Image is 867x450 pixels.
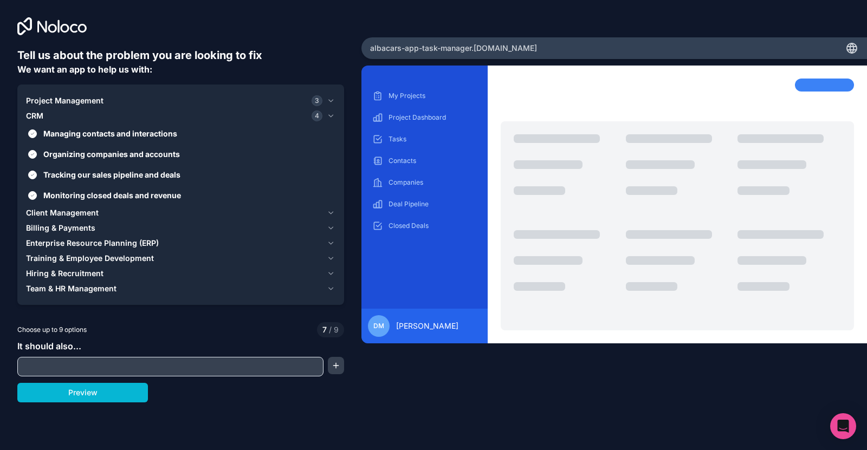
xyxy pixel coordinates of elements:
button: Project Management3 [26,93,335,108]
span: Project Management [26,95,103,106]
button: Training & Employee Development [26,251,335,266]
div: Open Intercom Messenger [830,413,856,439]
span: albacars-app-task-manager .[DOMAIN_NAME] [370,43,537,54]
p: Contacts [389,156,477,165]
span: 9 [327,324,339,335]
button: Managing contacts and interactions [28,129,37,138]
button: Preview [17,383,148,402]
span: 4 [312,110,322,121]
span: / [329,325,332,334]
span: CRM [26,110,43,121]
button: Billing & Payments [26,220,335,236]
span: Training & Employee Development [26,253,154,264]
span: 3 [312,95,322,106]
p: My Projects [389,92,477,100]
span: Hiring & Recruitment [26,268,103,279]
span: Team & HR Management [26,283,117,294]
span: Client Management [26,207,99,218]
span: Billing & Payments [26,223,95,233]
button: Organizing companies and accounts [28,150,37,159]
span: It should also... [17,341,81,351]
div: scrollable content [370,87,479,299]
button: Monitoring closed deals and revenue [28,191,37,200]
span: Choose up to 9 options [17,325,87,335]
button: Team & HR Management [26,281,335,296]
span: Tracking our sales pipeline and deals [43,169,333,180]
p: Project Dashboard [389,113,477,122]
p: Deal Pipeline [389,200,477,208]
h6: Tell us about the problem you are looking to fix [17,48,344,63]
p: Tasks [389,135,477,144]
button: Tracking our sales pipeline and deals [28,171,37,179]
button: Hiring & Recruitment [26,266,335,281]
span: DM [373,322,384,330]
p: Closed Deals [389,221,477,230]
p: Companies [389,178,477,187]
span: Monitoring closed deals and revenue [43,190,333,201]
span: 7 [322,324,327,335]
button: Client Management [26,205,335,220]
span: Managing contacts and interactions [43,128,333,139]
div: CRM4 [26,123,335,205]
span: Enterprise Resource Planning (ERP) [26,238,159,249]
span: [PERSON_NAME] [396,321,458,331]
button: Enterprise Resource Planning (ERP) [26,236,335,251]
span: Organizing companies and accounts [43,148,333,160]
span: We want an app to help us with: [17,64,152,75]
button: CRM4 [26,108,335,123]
